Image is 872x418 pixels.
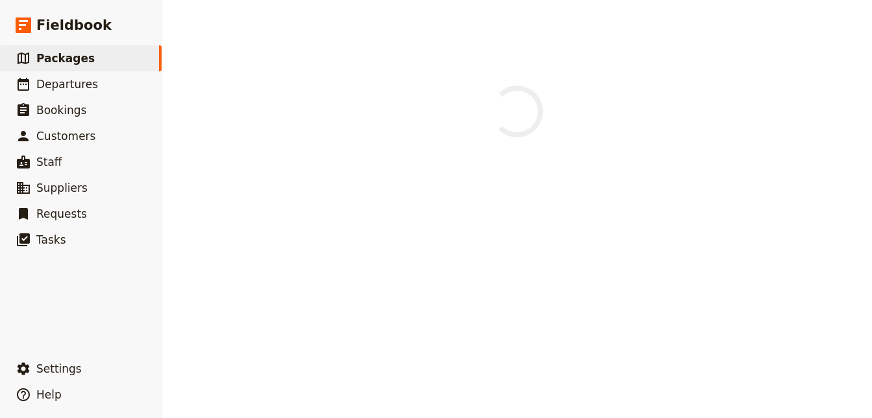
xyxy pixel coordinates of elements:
span: Requests [36,207,87,220]
span: Staff [36,156,62,168]
span: Departures [36,78,98,91]
span: Bookings [36,104,86,117]
span: Customers [36,130,95,143]
span: Settings [36,362,82,375]
span: Help [36,388,62,401]
span: Tasks [36,233,66,246]
span: Fieldbook [36,16,112,35]
span: Packages [36,52,95,65]
span: Suppliers [36,181,88,194]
